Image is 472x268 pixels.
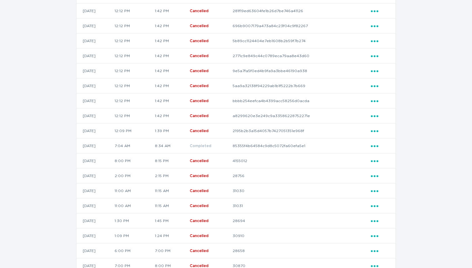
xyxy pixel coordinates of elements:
[76,108,396,123] tr: 37d909b67d914502af386f7d08390914
[76,198,114,213] td: [DATE]
[114,183,154,198] td: 11:00 AM
[371,112,389,119] div: Popover menu
[232,108,371,123] td: a8299620e3e249c9a33586228752271e
[155,3,190,18] td: 1:42 PM
[232,33,371,48] td: 5b89cc1124404e7eb1608b2b59f7b274
[190,204,209,208] span: Cancelled
[232,93,371,108] td: bbbb254eefca4b4399acc58256d0acda
[76,153,396,168] tr: 1d64236fa6044ac289d4cadc4f348cae
[371,202,389,209] div: Popover menu
[76,63,114,78] td: [DATE]
[76,63,396,78] tr: 31461e4a89c5464db491f35ad590f6a7
[190,129,209,133] span: Cancelled
[371,172,389,179] div: Popover menu
[371,157,389,164] div: Popover menu
[232,138,371,153] td: 85355f4b64584c9d8c5072fa60efa5e1
[232,153,371,168] td: 4155012
[371,52,389,59] div: Popover menu
[76,138,114,153] td: [DATE]
[232,183,371,198] td: 31030
[371,22,389,29] div: Popover menu
[190,114,209,118] span: Cancelled
[76,168,396,183] tr: 9c94655681404001bb9b6ee5353900cc
[76,123,396,138] tr: 941a0ec35e1e4bdc84f597b337e9538f
[232,78,371,93] td: 5aa9a32138f94229ab1b1f5222b7b669
[190,234,209,238] span: Cancelled
[76,168,114,183] td: [DATE]
[114,243,154,258] td: 6:00 PM
[76,33,396,48] tr: 237e895e2e5a4bd6bb0cb15458c7804c
[232,228,371,243] td: 30910
[76,18,396,33] tr: 1c8b2e5d313a43c685df2f04370ec984
[155,33,190,48] td: 1:42 PM
[114,33,154,48] td: 12:12 PM
[371,67,389,74] div: Popover menu
[76,48,396,63] tr: 878c8f8e577844bc925f43182464f964
[155,243,190,258] td: 7:00 PM
[190,39,209,43] span: Cancelled
[155,198,190,213] td: 11:15 AM
[190,174,209,178] span: Cancelled
[190,69,209,73] span: Cancelled
[371,82,389,89] div: Popover menu
[371,37,389,44] div: Popover menu
[114,123,154,138] td: 12:09 PM
[190,99,209,103] span: Cancelled
[114,3,154,18] td: 12:12 PM
[76,123,114,138] td: [DATE]
[114,213,154,228] td: 1:30 PM
[190,264,209,268] span: Cancelled
[114,138,154,153] td: 7:04 AM
[76,183,396,198] tr: 1a3d54d7fa734022bd43a92e3a28428a
[190,189,209,193] span: Cancelled
[76,153,114,168] td: [DATE]
[76,213,114,228] td: [DATE]
[76,213,396,228] tr: 977a8c299a6d4d4bae2186839c9c1f45
[190,54,209,58] span: Cancelled
[155,108,190,123] td: 1:42 PM
[114,168,154,183] td: 2:00 PM
[114,228,154,243] td: 1:09 PM
[371,127,389,134] div: Popover menu
[232,198,371,213] td: 31031
[114,198,154,213] td: 11:00 AM
[232,243,371,258] td: 28658
[114,93,154,108] td: 12:12 PM
[76,3,396,18] tr: ede2986dcbe948dea7174a99c31b3bc9
[114,108,154,123] td: 12:12 PM
[371,97,389,104] div: Popover menu
[190,144,211,148] span: Completed
[76,198,396,213] tr: 1f60d1ef0d9f4cb3b6247fad632ea0e4
[232,123,371,138] td: 2195b2b3a15d4057b7427051351e968f
[371,247,389,254] div: Popover menu
[232,18,371,33] td: 696b9007179a473a84c23f04c9f82267
[114,78,154,93] td: 12:12 PM
[114,18,154,33] td: 12:12 PM
[76,243,114,258] td: [DATE]
[155,168,190,183] td: 2:15 PM
[155,48,190,63] td: 1:42 PM
[114,48,154,63] td: 12:12 PM
[76,18,114,33] td: [DATE]
[155,138,190,153] td: 8:34 AM
[76,108,114,123] td: [DATE]
[155,228,190,243] td: 1:24 PM
[76,228,114,243] td: [DATE]
[155,78,190,93] td: 1:42 PM
[76,78,396,93] tr: 633285a664684d78b110b6440d7e6bd3
[190,249,209,253] span: Cancelled
[232,63,371,78] td: 9e5a7fa5f0ed4b9fa9a3bbe46190a938
[232,48,371,63] td: 2771c9e849c44c0789eca79aa8e43d60
[232,213,371,228] td: 28694
[76,243,396,258] tr: fbf13a2f044d4153897af626148b5b4b
[371,187,389,194] div: Popover menu
[76,138,396,153] tr: 2f0abf2aef6549c090069dbe0188d53d
[76,93,396,108] tr: 5f646a32c9ac40f0af032d4fd97728db
[76,78,114,93] td: [DATE]
[114,153,154,168] td: 8:00 PM
[114,63,154,78] td: 12:12 PM
[371,142,389,149] div: Popover menu
[190,84,209,88] span: Cancelled
[155,213,190,228] td: 1:45 PM
[76,228,396,243] tr: 26f846e47cc84cf084f01c40c005bf56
